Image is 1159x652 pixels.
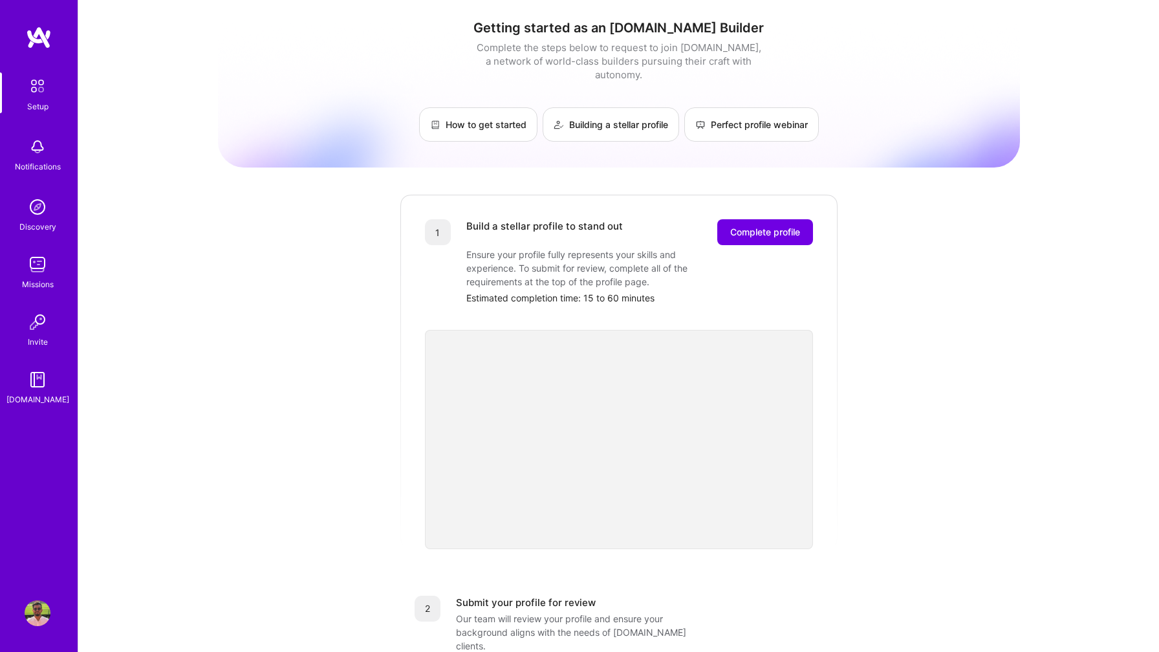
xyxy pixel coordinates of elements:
[554,120,564,130] img: Building a stellar profile
[26,26,52,49] img: logo
[25,600,50,626] img: User Avatar
[717,219,813,245] button: Complete profile
[21,600,54,626] a: User Avatar
[430,120,440,130] img: How to get started
[24,72,51,100] img: setup
[22,277,54,291] div: Missions
[25,309,50,335] img: Invite
[28,335,48,349] div: Invite
[466,219,623,245] div: Build a stellar profile to stand out
[25,367,50,393] img: guide book
[543,107,679,142] a: Building a stellar profile
[466,291,813,305] div: Estimated completion time: 15 to 60 minutes
[425,330,813,549] iframe: video
[684,107,819,142] a: Perfect profile webinar
[473,41,764,81] div: Complete the steps below to request to join [DOMAIN_NAME], a network of world-class builders purs...
[456,596,596,609] div: Submit your profile for review
[25,134,50,160] img: bell
[695,120,706,130] img: Perfect profile webinar
[25,252,50,277] img: teamwork
[419,107,537,142] a: How to get started
[425,219,451,245] div: 1
[27,100,49,113] div: Setup
[25,194,50,220] img: discovery
[218,20,1020,36] h1: Getting started as an [DOMAIN_NAME] Builder
[15,160,61,173] div: Notifications
[730,226,800,239] span: Complete profile
[415,596,440,622] div: 2
[19,220,56,234] div: Discovery
[466,248,725,288] div: Ensure your profile fully represents your skills and experience. To submit for review, complete a...
[6,393,69,406] div: [DOMAIN_NAME]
